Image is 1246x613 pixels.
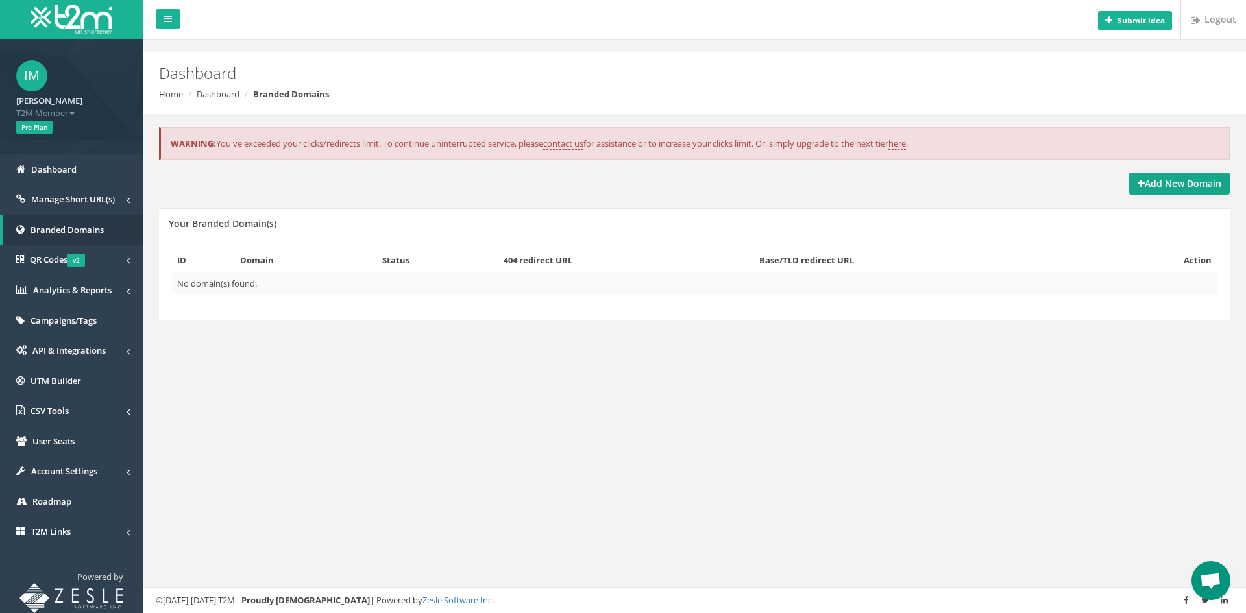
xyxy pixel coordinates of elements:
span: CSV Tools [31,405,69,416]
div: Open chat [1191,561,1230,600]
span: Dashboard [31,163,77,175]
td: No domain(s) found. [172,272,1217,294]
span: API & Integrations [32,344,106,356]
div: ©[DATE]-[DATE] T2M – | Powered by [156,594,1233,607]
span: Manage Short URL(s) [31,193,115,205]
img: T2M URL Shortener powered by Zesle Software Inc. [19,583,123,613]
b: WARNING: [171,138,216,149]
strong: Add New Domain [1138,177,1221,189]
th: Status [377,249,498,272]
span: Analytics & Reports [33,284,112,296]
h2: Dashboard [159,65,1048,82]
th: Action [1093,249,1217,272]
b: Submit idea [1118,15,1165,26]
span: T2M Member [16,107,127,119]
a: Home [159,88,183,100]
span: IM [16,60,47,91]
strong: Proudly [DEMOGRAPHIC_DATA] [241,594,370,606]
span: T2M Links [31,525,71,537]
span: Branded Domains [31,224,104,235]
span: Campaigns/Tags [31,315,97,326]
span: User Seats [32,435,75,447]
span: Roadmap [32,496,71,507]
th: Base/TLD redirect URL [754,249,1093,272]
span: UTM Builder [31,375,81,387]
h5: Your Branded Domain(s) [169,219,276,228]
button: Submit idea [1098,11,1172,30]
th: ID [172,249,235,272]
strong: Branded Domains [253,88,329,100]
a: Dashboard [197,88,239,100]
a: Zesle Software Inc. [422,594,494,606]
span: Account Settings [31,465,97,477]
span: QR Codes [30,254,85,265]
a: here [888,138,906,150]
a: contact us [543,138,583,150]
a: Add New Domain [1129,173,1230,195]
img: T2M [31,5,112,34]
span: v2 [67,254,85,267]
span: Pro Plan [16,121,53,134]
th: 404 redirect URL [498,249,754,272]
a: [PERSON_NAME] T2M Member [16,91,127,119]
strong: [PERSON_NAME] [16,95,82,106]
span: Powered by [77,571,123,583]
div: You've exceeded your clicks/redirects limit. To continue uninterrupted service, please for assist... [159,127,1230,160]
th: Domain [235,249,377,272]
